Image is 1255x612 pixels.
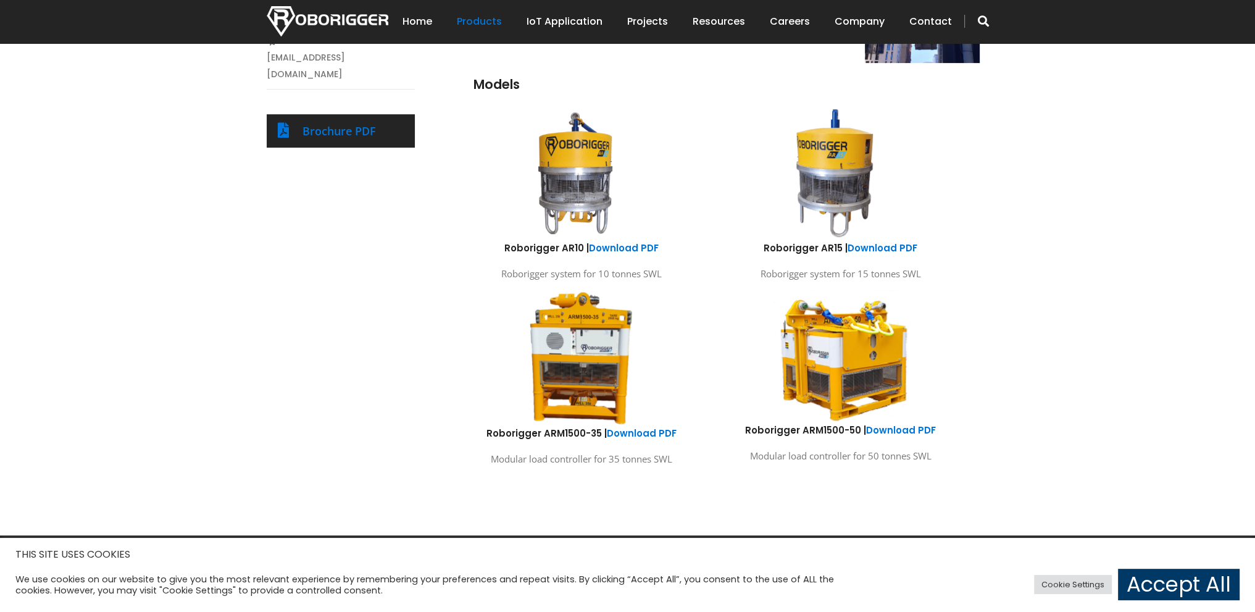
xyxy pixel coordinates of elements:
[720,424,961,437] h6: Roborigger ARM1500-50 |
[267,6,388,36] img: Nortech
[461,241,702,254] h6: Roborigger AR10 |
[835,2,885,41] a: Company
[693,2,745,41] a: Resources
[770,2,810,41] a: Careers
[15,547,1240,563] h5: THIS SITE USES COOKIES
[461,427,702,440] h6: Roborigger ARM1500-35 |
[302,124,376,138] a: Brochure PDF
[607,427,677,440] a: Download PDF
[589,241,659,254] a: Download PDF
[720,266,961,282] p: Roborigger system for 15 tonnes SWL
[527,2,602,41] a: IoT Application
[473,75,980,93] h3: Models
[720,448,961,464] p: Modular load controller for 50 tonnes SWL
[866,424,936,437] a: Download PDF
[848,241,917,254] a: Download PDF
[720,241,961,254] h6: Roborigger AR15 |
[15,574,872,596] div: We use cookies on our website to give you the most relevant experience by remembering your prefer...
[267,49,415,83] a: [EMAIL_ADDRESS][DOMAIN_NAME]
[1118,569,1240,600] a: Accept All
[461,266,702,282] p: Roborigger system for 10 tonnes SWL
[461,451,702,467] p: Modular load controller for 35 tonnes SWL
[1034,575,1112,594] a: Cookie Settings
[402,2,432,41] a: Home
[457,2,502,41] a: Products
[627,2,668,41] a: Projects
[909,2,952,41] a: Contact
